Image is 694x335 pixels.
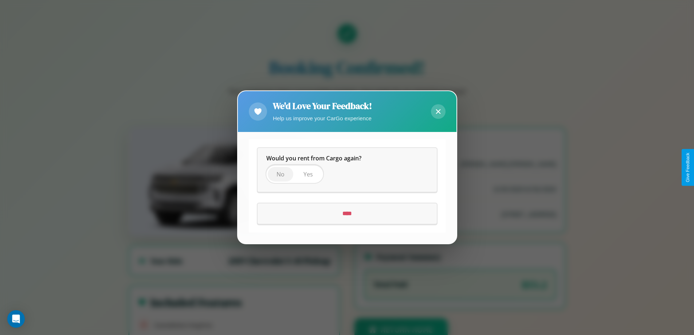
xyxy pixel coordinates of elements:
span: Yes [303,171,313,179]
span: Would you rent from Cargo again? [266,155,361,163]
div: Open Intercom Messenger [7,310,25,328]
h2: We'd Love Your Feedback! [273,100,372,112]
div: Give Feedback [685,153,690,182]
span: No [277,171,285,179]
p: Help us improve your CarGo experience [273,113,372,123]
